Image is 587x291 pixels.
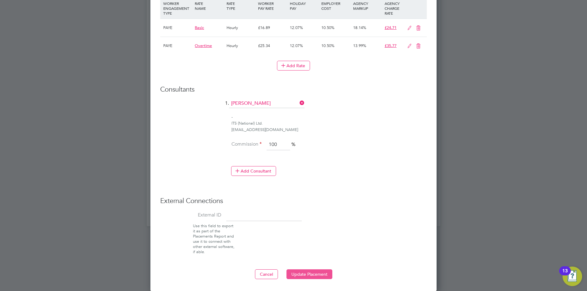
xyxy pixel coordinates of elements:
div: Hourly [225,19,257,37]
span: 13.99% [353,43,366,48]
div: £16.89 [257,19,288,37]
div: - [231,114,427,121]
button: Cancel [255,269,278,279]
div: 13 [562,271,568,279]
span: Basic [195,25,204,30]
span: Use this field to export it as part of the Placements Report and use it to connect with other ext... [193,223,234,254]
h3: Consultants [160,85,427,94]
div: [EMAIL_ADDRESS][DOMAIN_NAME] [231,127,427,133]
button: Update Placement [286,269,332,279]
span: % [291,141,295,147]
span: 18.14% [353,25,366,30]
input: Search for... [229,99,305,108]
div: Hourly [225,37,257,55]
div: PAYE [162,19,193,37]
div: ITS (National) Ltd. [231,120,427,127]
button: Add Rate [277,61,310,71]
span: 10.50% [321,25,334,30]
label: External ID [160,212,221,218]
label: Commission [231,141,262,147]
span: 12.07% [290,43,303,48]
span: 12.07% [290,25,303,30]
button: Add Consultant [231,166,276,176]
button: Open Resource Center, 13 new notifications [563,267,582,286]
span: £24.71 [385,25,397,30]
span: Overtime [195,43,212,48]
li: 1. [160,99,427,114]
span: 10.50% [321,43,334,48]
div: PAYE [162,37,193,55]
span: £35.77 [385,43,397,48]
div: £25.34 [257,37,288,55]
h3: External Connections [160,197,427,206]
